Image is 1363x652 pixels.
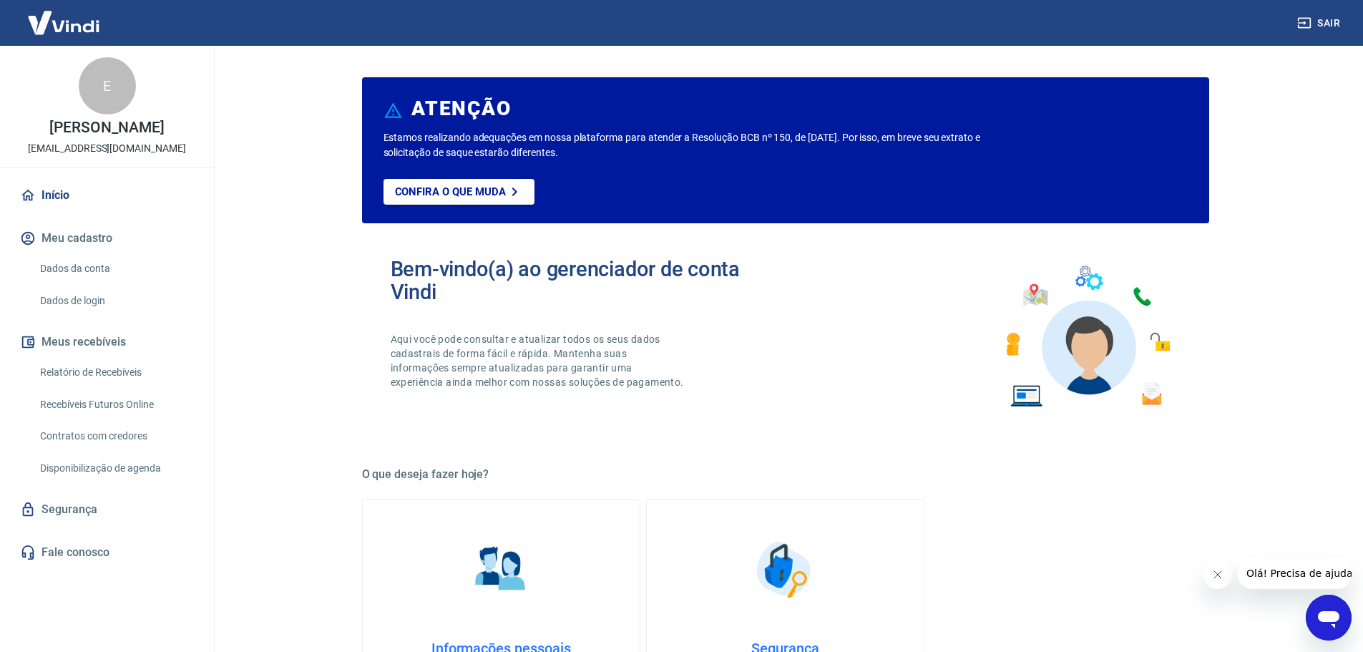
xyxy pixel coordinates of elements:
[17,1,110,44] img: Vindi
[465,534,537,605] img: Informações pessoais
[34,358,197,387] a: Relatório de Recebíveis
[17,537,197,568] a: Fale conosco
[17,223,197,254] button: Meu cadastro
[362,467,1209,482] h5: O que deseja fazer hoje?
[17,326,197,358] button: Meus recebíveis
[391,258,786,303] h2: Bem-vindo(a) ao gerenciador de conta Vindi
[34,390,197,419] a: Recebíveis Futuros Online
[993,258,1181,416] img: Imagem de um avatar masculino com diversos icones exemplificando as funcionalidades do gerenciado...
[28,141,186,156] p: [EMAIL_ADDRESS][DOMAIN_NAME]
[34,422,197,451] a: Contratos com credores
[384,179,534,205] a: Confira o que muda
[391,332,687,389] p: Aqui você pode consultar e atualizar todos os seus dados cadastrais de forma fácil e rápida. Mant...
[1203,560,1232,589] iframe: Fechar mensagem
[395,185,506,198] p: Confira o que muda
[749,534,821,605] img: Segurança
[79,57,136,115] div: E
[49,120,164,135] p: [PERSON_NAME]
[1294,10,1346,37] button: Sair
[34,254,197,283] a: Dados da conta
[1306,595,1352,641] iframe: Botão para abrir a janela de mensagens
[9,10,120,21] span: Olá! Precisa de ajuda?
[411,102,511,116] h6: ATENÇÃO
[34,286,197,316] a: Dados de login
[384,130,1027,160] p: Estamos realizando adequações em nossa plataforma para atender a Resolução BCB nº 150, de [DATE]....
[17,494,197,525] a: Segurança
[17,180,197,211] a: Início
[1238,558,1352,589] iframe: Mensagem da empresa
[34,454,197,483] a: Disponibilização de agenda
